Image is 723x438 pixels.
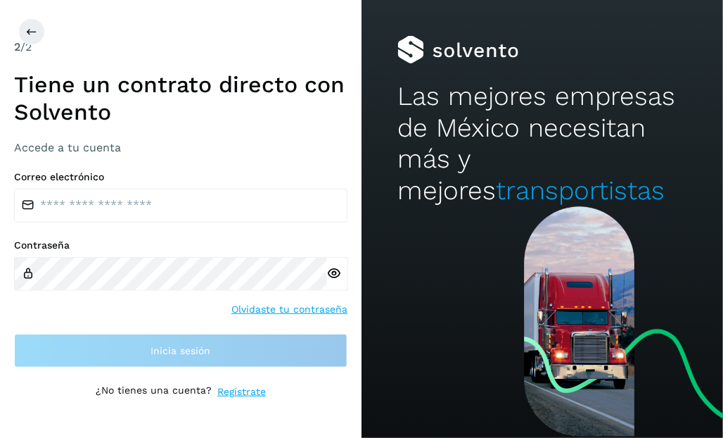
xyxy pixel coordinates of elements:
[397,81,686,206] h2: Las mejores empresas de México necesitan más y mejores
[14,40,20,54] span: 2
[14,334,347,368] button: Inicia sesión
[14,239,347,251] label: Contraseña
[14,39,347,56] div: /2
[14,71,347,125] h1: Tiene un contrato directo con Solvento
[151,346,211,356] span: Inicia sesión
[14,171,347,183] label: Correo electrónico
[96,384,212,399] p: ¿No tienes una cuenta?
[14,141,347,154] h3: Accede a tu cuenta
[217,384,266,399] a: Regístrate
[231,302,347,317] a: Olvidaste tu contraseña
[496,175,665,206] span: transportistas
